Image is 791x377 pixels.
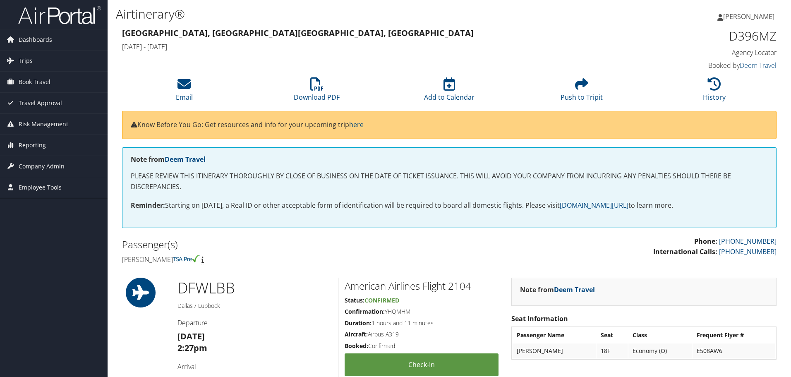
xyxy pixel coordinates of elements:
[628,328,692,343] th: Class
[723,12,774,21] span: [PERSON_NAME]
[622,61,777,70] h4: Booked by
[513,343,596,358] td: [PERSON_NAME]
[19,114,68,134] span: Risk Management
[345,330,368,338] strong: Aircraft:
[131,155,206,164] strong: Note from
[116,5,561,23] h1: Airtinerary®
[345,353,499,376] a: Check-in
[345,296,364,304] strong: Status:
[693,328,775,343] th: Frequent Flyer #
[177,302,332,310] h5: Dallas / Lubbock
[19,50,33,71] span: Trips
[345,342,368,350] strong: Booked:
[176,82,193,102] a: Email
[131,200,768,211] p: Starting on [DATE], a Real ID or other acceptable form of identification will be required to boar...
[345,330,499,339] h5: Airbus A319
[511,314,568,323] strong: Seat Information
[131,201,165,210] strong: Reminder:
[345,342,499,350] h5: Confirmed
[19,135,46,156] span: Reporting
[19,93,62,113] span: Travel Approval
[345,279,499,293] h2: American Airlines Flight 2104
[19,29,52,50] span: Dashboards
[622,27,777,45] h1: D396MZ
[424,82,475,102] a: Add to Calendar
[597,328,627,343] th: Seat
[294,82,340,102] a: Download PDF
[597,343,627,358] td: 18F
[561,82,603,102] a: Push to Tripit
[717,4,783,29] a: [PERSON_NAME]
[719,237,777,246] a: [PHONE_NUMBER]
[18,5,101,25] img: airportal-logo.png
[122,42,610,51] h4: [DATE] - [DATE]
[173,255,200,262] img: tsa-precheck.png
[122,238,443,252] h2: Passenger(s)
[653,247,717,256] strong: International Calls:
[364,296,399,304] span: Confirmed
[19,72,50,92] span: Book Travel
[719,247,777,256] a: [PHONE_NUMBER]
[122,27,474,38] strong: [GEOGRAPHIC_DATA], [GEOGRAPHIC_DATA] [GEOGRAPHIC_DATA], [GEOGRAPHIC_DATA]
[345,319,372,327] strong: Duration:
[694,237,717,246] strong: Phone:
[345,307,499,316] h5: YHQMHM
[740,61,777,70] a: Deem Travel
[693,343,775,358] td: E508AW6
[122,255,443,264] h4: [PERSON_NAME]
[513,328,596,343] th: Passenger Name
[19,177,62,198] span: Employee Tools
[345,319,499,327] h5: 1 hours and 11 minutes
[177,278,332,298] h1: DFW LBB
[345,307,385,315] strong: Confirmation:
[554,285,595,294] a: Deem Travel
[165,155,206,164] a: Deem Travel
[520,285,595,294] strong: Note from
[560,201,628,210] a: [DOMAIN_NAME][URL]
[349,120,364,129] a: here
[177,342,207,353] strong: 2:27pm
[177,318,332,327] h4: Departure
[131,120,768,130] p: Know Before You Go: Get resources and info for your upcoming trip
[703,82,726,102] a: History
[131,171,768,192] p: PLEASE REVIEW THIS ITINERARY THOROUGHLY BY CLOSE OF BUSINESS ON THE DATE OF TICKET ISSUANCE. THIS...
[177,362,332,371] h4: Arrival
[19,156,65,177] span: Company Admin
[177,331,205,342] strong: [DATE]
[622,48,777,57] h4: Agency Locator
[628,343,692,358] td: Economy (O)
